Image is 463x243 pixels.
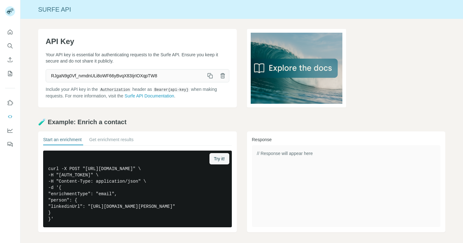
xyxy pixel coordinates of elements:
[43,151,232,227] pre: curl -X POST "[URL][DOMAIN_NAME]" \ -H "[AUTH_TOKEN]" \ -H "Content-Type: application/json" \ -d ...
[125,93,174,98] a: Surfe API Documentation
[214,156,225,162] span: Try it!
[38,118,445,126] h2: 🧪 Example: Enrich a contact
[46,52,229,64] p: Your API key is essential for authenticating requests to the Surfe API. Ensure you keep it secure...
[257,151,313,156] span: // Response will appear here
[5,97,15,108] button: Use Surfe on LinkedIn
[5,125,15,136] button: Dashboard
[209,153,229,164] button: Try it!
[5,111,15,122] button: Use Surfe API
[99,88,131,92] code: Authorization
[5,68,15,79] button: My lists
[5,139,15,150] button: Feedback
[46,70,204,81] span: RJgaN9g0Vf_rvmdnULi8oWF66yBvqX83IjrIOXqpTW8
[46,86,229,99] p: Include your API key in the header as when making requests. For more information, visit the .
[252,136,441,143] h3: Response
[5,54,15,65] button: Enrich CSV
[43,136,82,145] button: Start an enrichment
[153,88,190,92] code: Bearer {api-key}
[5,40,15,52] button: Search
[89,136,134,145] button: Get enrichment results
[46,36,229,47] h1: API Key
[5,26,15,38] button: Quick start
[20,5,463,14] div: Surfe API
